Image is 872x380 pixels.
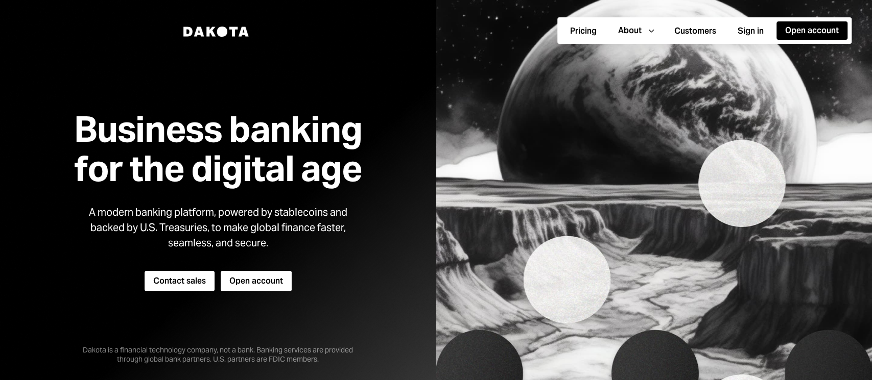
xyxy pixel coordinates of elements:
button: Open account [776,21,847,40]
a: Customers [666,21,725,41]
button: Customers [666,22,725,40]
h1: Business banking for the digital age [62,110,374,188]
a: Sign in [729,21,772,41]
a: Pricing [561,21,605,41]
div: Dakota is a financial technology company, not a bank. Banking services are provided through globa... [65,329,371,364]
div: About [618,25,642,36]
button: Open account [221,271,292,291]
div: A modern banking platform, powered by stablecoins and backed by U.S. Treasuries, to make global f... [80,205,356,250]
button: Pricing [561,22,605,40]
button: Sign in [729,22,772,40]
button: Contact sales [145,271,215,291]
button: About [609,21,662,40]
